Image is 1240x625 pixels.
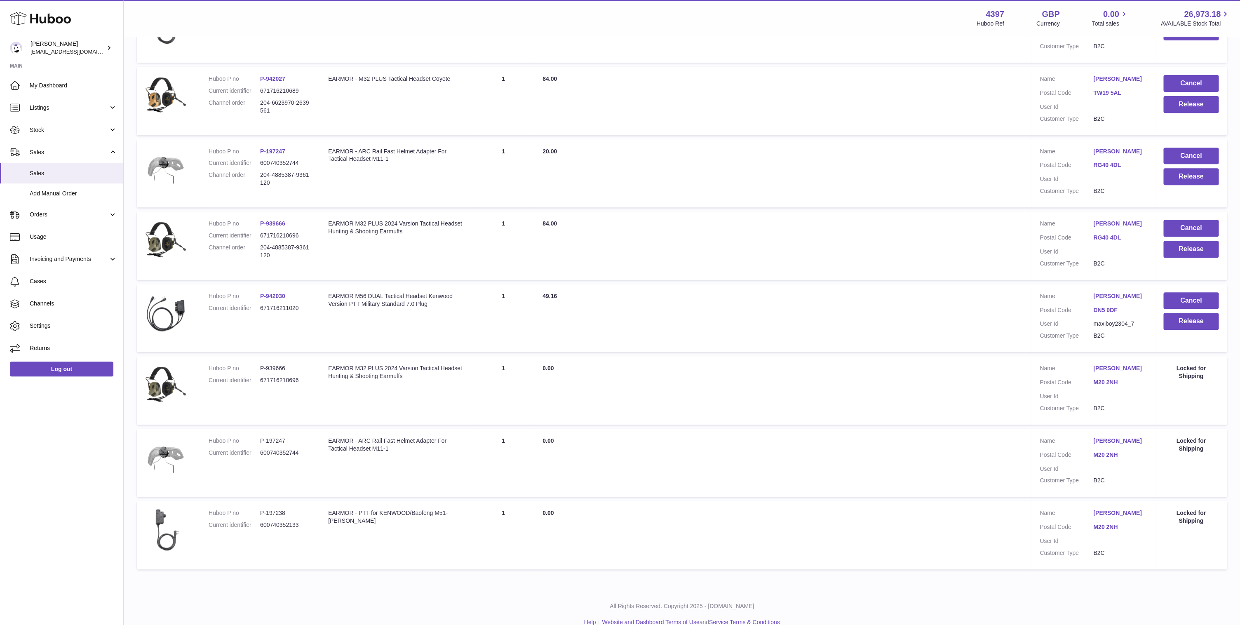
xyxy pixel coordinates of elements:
[1040,523,1093,533] dt: Postal Code
[260,159,312,167] dd: 600740352744
[1040,292,1093,302] dt: Name
[1040,332,1093,340] dt: Customer Type
[1040,161,1093,171] dt: Postal Code
[1040,248,1093,256] dt: User Id
[1093,220,1147,228] a: [PERSON_NAME]
[1040,465,1093,473] dt: User Id
[1093,187,1147,195] dd: B2C
[1093,523,1147,531] a: M20 2NH
[260,437,312,445] dd: P-197247
[209,244,260,259] dt: Channel order
[1103,9,1119,20] span: 0.00
[1040,392,1093,400] dt: User Id
[10,42,22,54] img: drumnnbass@gmail.com
[1163,509,1219,525] div: Locked for Shipping
[1093,260,1147,268] dd: B2C
[260,376,312,384] dd: 671716210696
[1093,148,1147,155] a: [PERSON_NAME]
[472,284,534,352] td: 1
[542,437,554,444] span: 0.00
[260,304,312,312] dd: 671716211020
[145,509,186,550] img: $_1.JPG
[209,99,260,115] dt: Channel order
[1163,220,1219,237] button: Cancel
[1040,477,1093,484] dt: Customer Type
[30,148,108,156] span: Sales
[1093,378,1147,386] a: M20 2NH
[986,9,1004,20] strong: 4397
[1040,75,1093,85] dt: Name
[1093,89,1147,97] a: TW19 5AL
[1036,20,1060,28] div: Currency
[209,376,260,384] dt: Current identifier
[1040,115,1093,123] dt: Customer Type
[30,255,108,263] span: Invoicing and Payments
[472,356,534,425] td: 1
[1093,115,1147,123] dd: B2C
[209,87,260,95] dt: Current identifier
[1040,509,1093,519] dt: Name
[1093,364,1147,372] a: [PERSON_NAME]
[31,48,121,55] span: [EMAIL_ADDRESS][DOMAIN_NAME]
[1040,260,1093,268] dt: Customer Type
[542,220,557,227] span: 84.00
[209,509,260,517] dt: Huboo P no
[1040,437,1093,447] dt: Name
[1093,332,1147,340] dd: B2C
[1160,20,1230,28] span: AVAILABLE Stock Total
[145,292,186,334] img: $_1.JPG
[328,509,464,525] div: EARMOR - PTT for KENWOOD/Baofeng M51-[PERSON_NAME]
[1040,537,1093,545] dt: User Id
[1092,9,1128,28] a: 0.00 Total sales
[1093,477,1147,484] dd: B2C
[1163,437,1219,453] div: Locked for Shipping
[1163,364,1219,380] div: Locked for Shipping
[328,364,464,380] div: EARMOR M32 PLUS 2024 Varsion Tactical Headset Hunting & Shooting Earmuffs
[30,233,117,241] span: Usage
[30,344,117,352] span: Returns
[209,437,260,445] dt: Huboo P no
[209,521,260,529] dt: Current identifier
[1093,234,1147,242] a: RG40 4DL
[10,362,113,376] a: Log out
[542,75,557,82] span: 84.00
[1163,96,1219,113] button: Release
[1093,509,1147,517] a: [PERSON_NAME]
[1093,320,1147,328] dd: maxiboy2304_7
[130,602,1233,610] p: All Rights Reserved. Copyright 2025 - [DOMAIN_NAME]
[260,293,285,299] a: P-942030
[472,211,534,280] td: 1
[30,190,117,197] span: Add Manual Order
[1040,306,1093,316] dt: Postal Code
[1042,9,1059,20] strong: GBP
[1040,378,1093,388] dt: Postal Code
[1093,549,1147,557] dd: B2C
[260,75,285,82] a: P-942027
[209,449,260,457] dt: Current identifier
[1040,103,1093,111] dt: User Id
[1163,241,1219,258] button: Release
[30,211,108,219] span: Orders
[328,220,464,235] div: EARMOR M32 PLUS 2024 Varsion Tactical Headset Hunting & Shooting Earmuffs
[1163,75,1219,92] button: Cancel
[1093,42,1147,50] dd: B2C
[209,159,260,167] dt: Current identifier
[1040,364,1093,374] dt: Name
[209,364,260,372] dt: Huboo P no
[145,75,186,116] img: $_1.JPG
[209,171,260,187] dt: Channel order
[542,148,557,155] span: 20.00
[260,232,312,240] dd: 671716210696
[472,139,534,208] td: 1
[260,99,312,115] dd: 204-6623970-2639561
[1040,42,1093,50] dt: Customer Type
[209,292,260,300] dt: Huboo P no
[1093,451,1147,459] a: M20 2NH
[1093,75,1147,83] a: [PERSON_NAME]
[1040,404,1093,412] dt: Customer Type
[472,429,534,497] td: 1
[30,104,108,112] span: Listings
[1163,292,1219,309] button: Cancel
[31,40,105,56] div: [PERSON_NAME]
[209,304,260,312] dt: Current identifier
